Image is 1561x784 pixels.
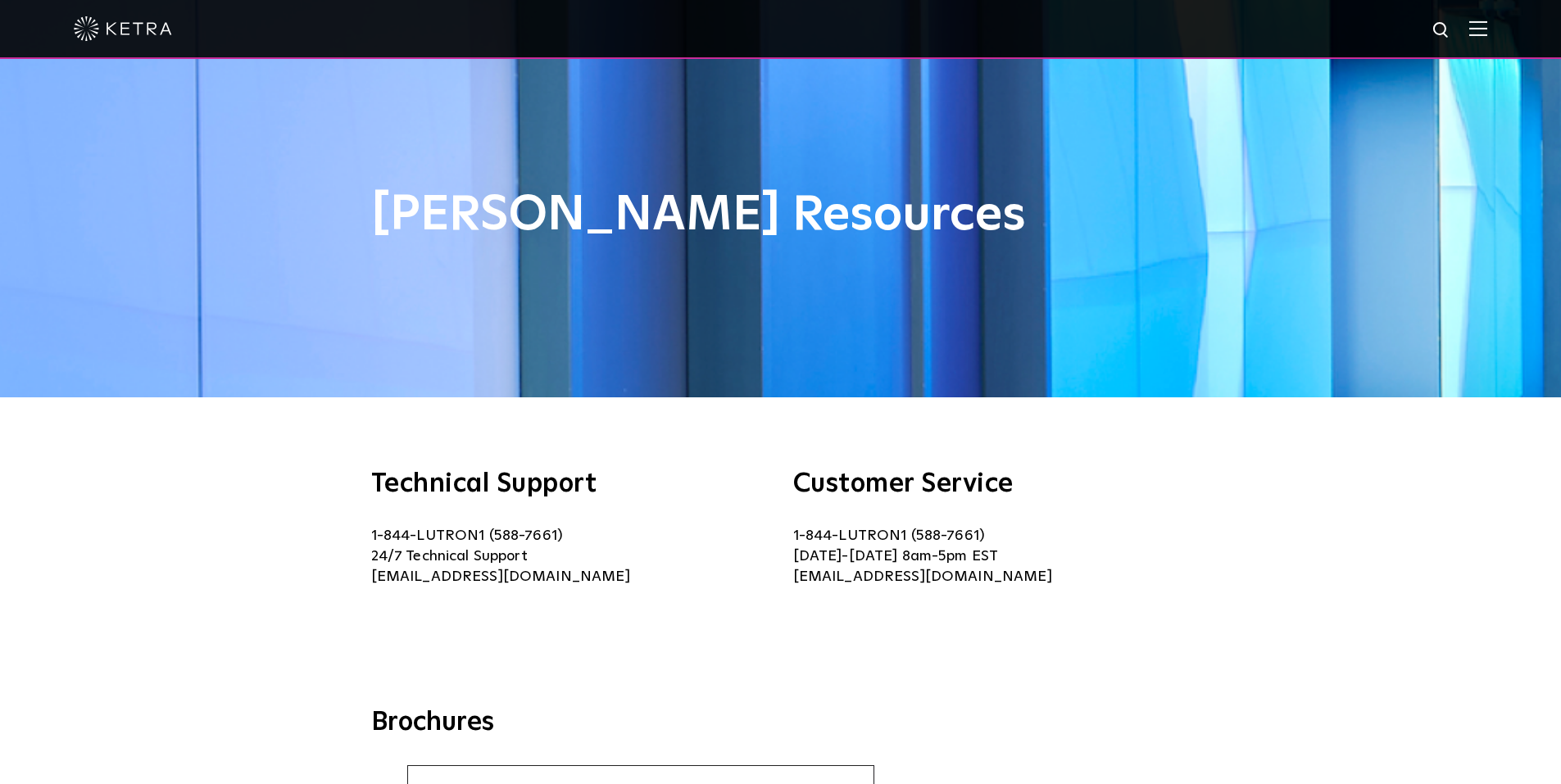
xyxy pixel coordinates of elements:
[793,526,1191,587] p: 1-844-LUTRON1 (588-7661) [DATE]-[DATE] 8am-5pm EST [EMAIL_ADDRESS][DOMAIN_NAME]
[371,471,769,497] h3: Technical Support
[74,16,172,41] img: ketra-logo-2019-white
[1432,20,1452,41] img: search icon
[371,526,769,587] p: 1-844-LUTRON1 (588-7661) 24/7 Technical Support
[371,569,630,584] a: [EMAIL_ADDRESS][DOMAIN_NAME]
[1469,20,1487,36] img: Hamburger%20Nav.svg
[371,706,1191,741] h3: Brochures
[371,188,1191,242] h1: [PERSON_NAME] Resources
[793,471,1191,497] h3: Customer Service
